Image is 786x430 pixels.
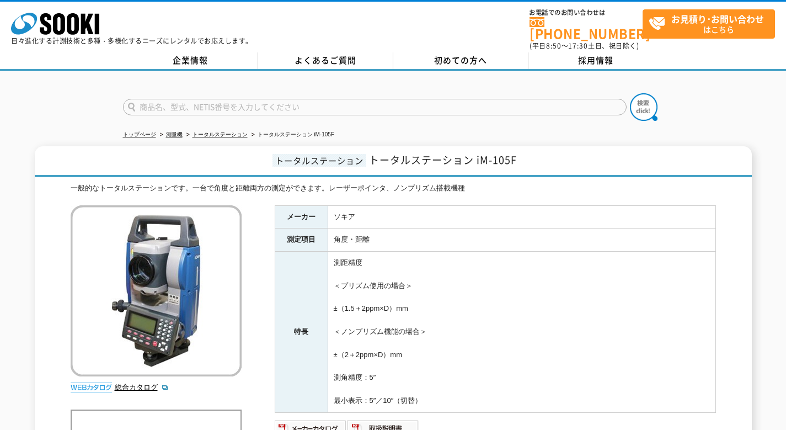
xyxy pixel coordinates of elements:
[643,9,775,39] a: お見積り･お問い合わせはこちら
[193,131,248,137] a: トータルステーション
[249,129,334,141] li: トータルステーション iM-105F
[71,382,112,393] img: webカタログ
[166,131,183,137] a: 測量機
[649,10,774,38] span: はこちら
[434,54,487,66] span: 初めての方へ
[568,41,588,51] span: 17:30
[115,383,169,391] a: 総合カタログ
[123,52,258,69] a: 企業情報
[328,205,715,229] td: ソキア
[275,229,328,252] th: 測定項目
[272,154,366,167] span: トータルステーション
[275,252,328,412] th: 特長
[258,52,393,69] a: よくあるご質問
[393,52,528,69] a: 初めての方へ
[671,12,764,25] strong: お見積り･お問い合わせ
[546,41,562,51] span: 8:50
[630,93,657,121] img: btn_search.png
[328,252,715,412] td: 測距精度 ＜プリズム使用の場合＞ ±（1.5＋2ppm×D）mm ＜ノンプリズム機能の場合＞ ±（2＋2ppm×D）mm 測角精度：5″ 最小表示：5″／10″（切替）
[328,229,715,252] td: 角度・距離
[275,205,328,229] th: メーカー
[123,99,627,115] input: 商品名、型式、NETIS番号を入力してください
[369,152,517,167] span: トータルステーション iM-105F
[530,17,643,40] a: [PHONE_NUMBER]
[123,131,156,137] a: トップページ
[530,9,643,16] span: お電話でのお問い合わせは
[71,205,242,376] img: トータルステーション iM-105F
[11,38,253,44] p: 日々進化する計測技術と多種・多様化するニーズにレンタルでお応えします。
[71,183,716,194] div: 一般的なトータルステーションです。一台で角度と距離両方の測定ができます。レーザーポインタ、ノンプリズム搭載機種
[528,52,664,69] a: 採用情報
[530,41,639,51] span: (平日 ～ 土日、祝日除く)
